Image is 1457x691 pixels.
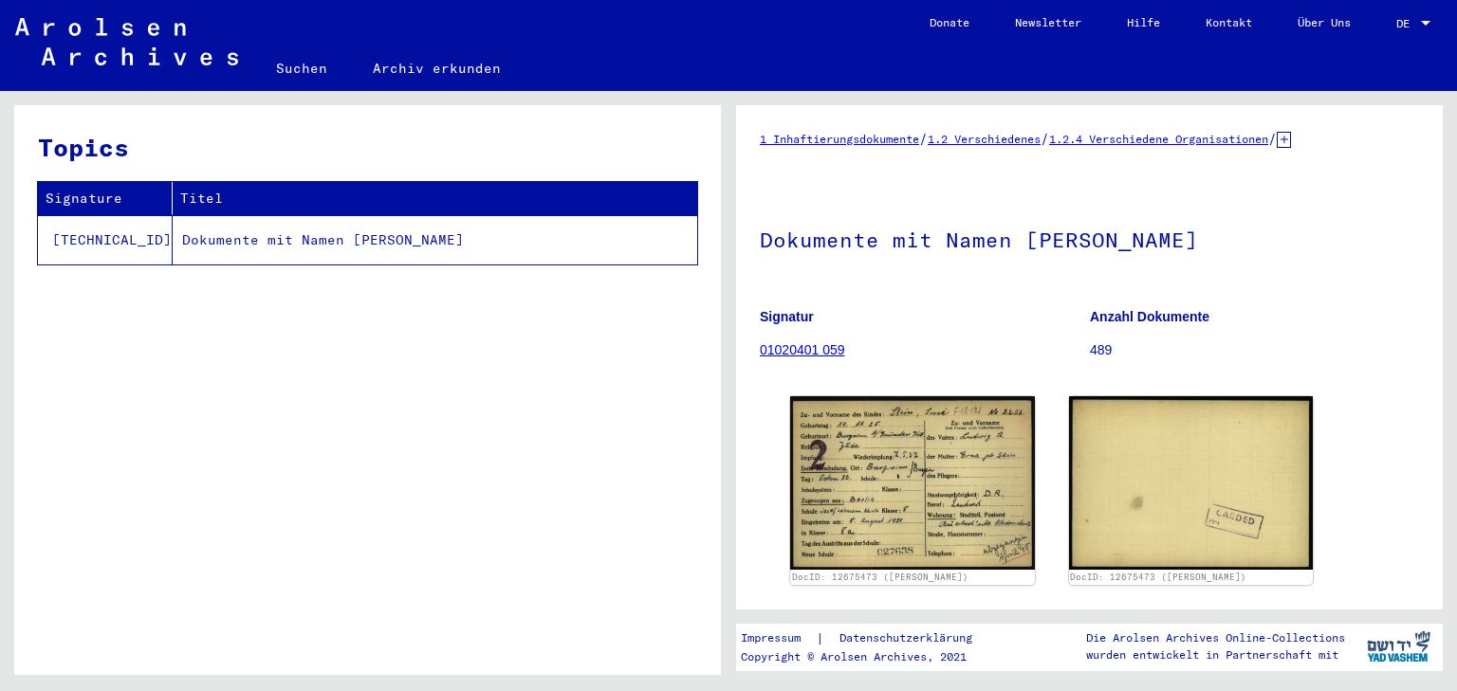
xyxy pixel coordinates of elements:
[741,648,995,665] p: Copyright © Arolsen Archives, 2021
[760,342,845,357] a: 01020401 059
[1086,646,1345,664] p: wurden entwickelt in Partnerschaft mit
[1086,629,1345,646] p: Die Arolsen Archives Online-Collections
[1049,132,1268,146] a: 1.2.4 Verschiedene Organisationen
[253,45,350,91] a: Suchen
[741,628,995,648] div: |
[1070,572,1246,582] a: DocID: 12675473 ([PERSON_NAME])
[741,628,816,648] a: Impressum
[1041,130,1049,147] span: /
[350,45,524,91] a: Archiv erkunden
[760,309,814,324] b: Signatur
[928,132,1041,146] a: 1.2 Verschiedenes
[760,196,1419,280] h1: Dokumente mit Namen [PERSON_NAME]
[173,215,697,264] td: Dokumente mit Namen [PERSON_NAME]
[1090,340,1419,360] p: 489
[760,132,919,146] a: 1 Inhaftierungsdokumente
[1396,17,1417,30] span: DE
[790,396,1035,570] img: 001.jpg
[1090,309,1209,324] b: Anzahl Dokumente
[919,130,928,147] span: /
[824,628,995,648] a: Datenschutzerklärung
[1268,130,1277,147] span: /
[15,18,238,65] img: Arolsen_neg.svg
[38,129,696,166] h3: Topics
[38,215,173,264] td: [TECHNICAL_ID]
[38,182,173,215] th: Signature
[792,572,968,582] a: DocID: 12675473 ([PERSON_NAME])
[173,182,697,215] th: Titel
[1363,623,1434,670] img: yv_logo.png
[1069,396,1314,570] img: 002.jpg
